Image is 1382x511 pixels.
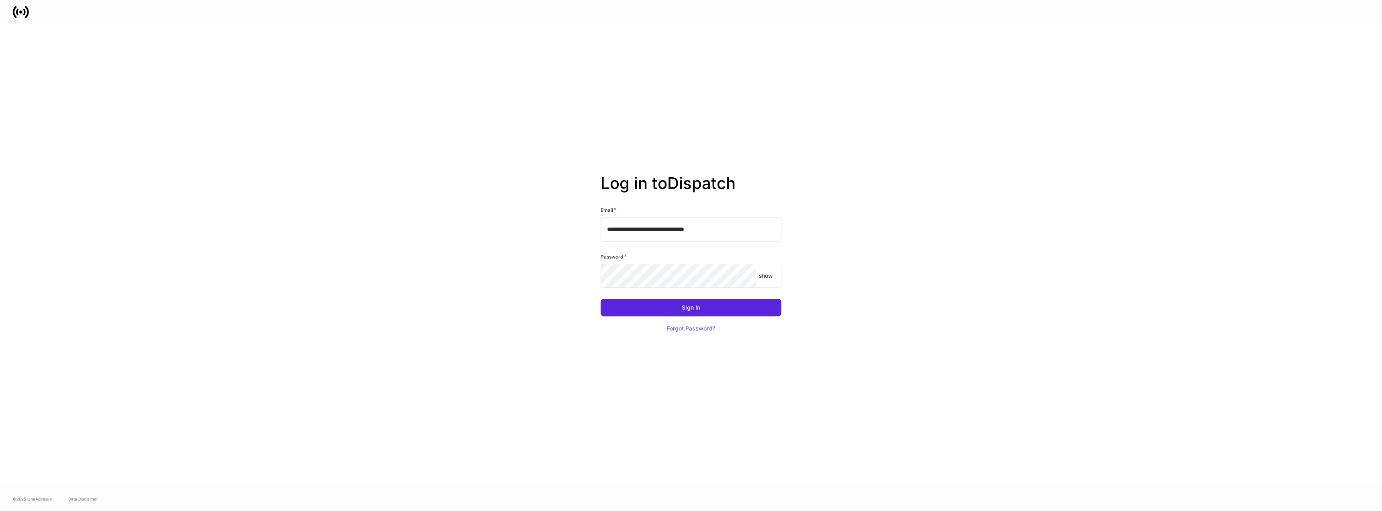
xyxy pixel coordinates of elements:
[601,299,781,316] button: Sign In
[667,326,715,331] div: Forgot Password?
[759,272,773,280] p: show
[657,320,725,337] button: Forgot Password?
[601,206,617,214] h6: Email
[601,174,781,206] h2: Log in to Dispatch
[601,252,627,261] h6: Password
[68,496,98,502] a: Data Disclaimer
[13,496,52,502] span: © 2025 OneAdvisory
[682,305,700,310] div: Sign In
